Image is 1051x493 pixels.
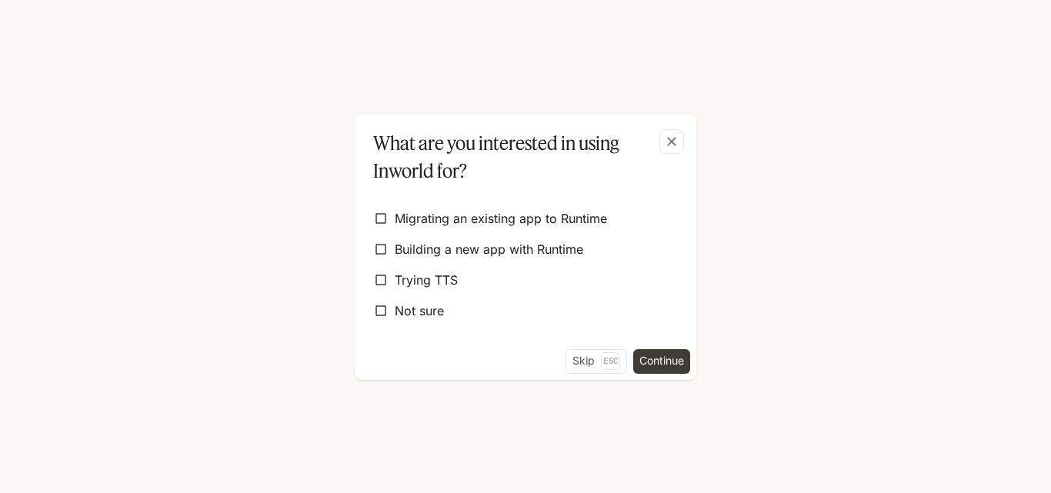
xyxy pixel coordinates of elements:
[395,209,607,228] span: Migrating an existing app to Runtime
[395,240,583,258] span: Building a new app with Runtime
[395,301,444,320] span: Not sure
[566,349,627,374] button: SkipEsc
[373,129,672,185] p: What are you interested in using Inworld for?
[633,349,690,374] button: Continue
[395,271,458,289] span: Trying TTS
[601,352,620,369] p: Esc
